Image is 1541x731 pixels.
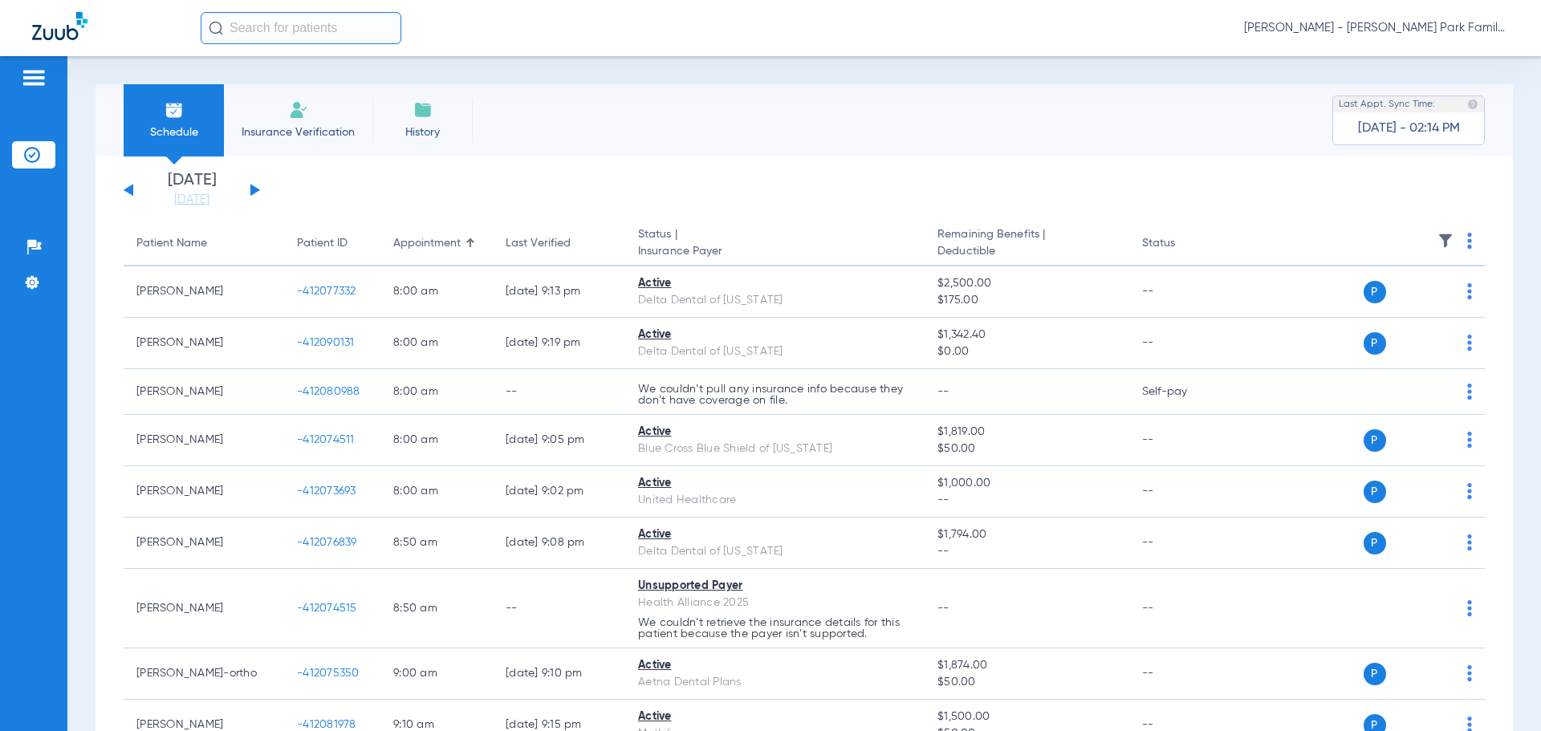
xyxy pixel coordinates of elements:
span: P [1364,332,1386,355]
img: hamburger-icon [21,68,47,87]
span: -- [937,492,1116,509]
img: Schedule [165,100,184,120]
span: -412076839 [297,537,357,548]
td: -- [1129,466,1238,518]
span: $1,000.00 [937,475,1116,492]
p: We couldn’t pull any insurance info because they don’t have coverage on file. [638,384,912,406]
span: -412073693 [297,485,356,497]
td: 9:00 AM [380,648,493,700]
img: group-dot-blue.svg [1467,384,1472,400]
img: History [413,100,433,120]
td: -- [493,569,625,648]
span: -412074511 [297,434,355,445]
div: Patient Name [136,235,271,252]
div: Active [638,275,912,292]
span: -412074515 [297,603,357,614]
div: Active [638,327,912,343]
th: Status [1129,221,1238,266]
div: Delta Dental of [US_STATE] [638,292,912,309]
img: Manual Insurance Verification [289,100,308,120]
span: -412081978 [297,719,356,730]
div: Blue Cross Blue Shield of [US_STATE] [638,441,912,457]
td: 8:00 AM [380,415,493,466]
span: History [384,124,461,140]
span: -- [937,603,949,614]
td: [DATE] 9:10 PM [493,648,625,700]
td: [PERSON_NAME]-ortho [124,648,284,700]
span: -412090131 [297,337,355,348]
td: [PERSON_NAME] [124,415,284,466]
td: -- [1129,318,1238,369]
span: P [1364,429,1386,452]
input: Search for patients [201,12,401,44]
span: $50.00 [937,674,1116,691]
img: group-dot-blue.svg [1467,534,1472,550]
td: [DATE] 9:19 PM [493,318,625,369]
span: $50.00 [937,441,1116,457]
span: $1,819.00 [937,424,1116,441]
div: Patient Name [136,235,207,252]
span: Deductible [937,243,1116,260]
div: United Healthcare [638,492,912,509]
div: Patient ID [297,235,368,252]
td: [PERSON_NAME] [124,466,284,518]
img: group-dot-blue.svg [1467,600,1472,616]
td: -- [493,369,625,415]
td: 8:50 AM [380,569,493,648]
td: -- [1129,266,1238,318]
div: Last Verified [506,235,571,252]
a: [DATE] [144,192,240,208]
td: [PERSON_NAME] [124,266,284,318]
div: Active [638,709,912,725]
span: -412080988 [297,386,360,397]
span: Schedule [136,124,212,140]
td: Self-pay [1129,369,1238,415]
span: P [1364,663,1386,685]
div: Active [638,475,912,492]
span: -412077332 [297,286,356,297]
td: -- [1129,648,1238,700]
img: group-dot-blue.svg [1467,233,1472,249]
div: Unsupported Payer [638,578,912,595]
span: $1,794.00 [937,526,1116,543]
div: Health Alliance 2025 [638,595,912,611]
span: $1,342.40 [937,327,1116,343]
img: last sync help info [1467,99,1478,110]
img: Zuub Logo [32,12,87,40]
td: [DATE] 9:13 PM [493,266,625,318]
span: P [1364,532,1386,554]
td: 8:50 AM [380,518,493,569]
td: 8:00 AM [380,369,493,415]
p: We couldn’t retrieve the insurance details for this patient because the payer isn’t supported. [638,617,912,640]
td: [PERSON_NAME] [124,518,284,569]
div: Delta Dental of [US_STATE] [638,343,912,360]
span: Insurance Payer [638,243,912,260]
td: [DATE] 9:05 PM [493,415,625,466]
td: -- [1129,518,1238,569]
span: $0.00 [937,343,1116,360]
td: [DATE] 9:08 PM [493,518,625,569]
td: [DATE] 9:02 PM [493,466,625,518]
th: Remaining Benefits | [925,221,1128,266]
td: -- [1129,569,1238,648]
div: Active [638,424,912,441]
img: Search Icon [209,21,223,35]
span: $1,500.00 [937,709,1116,725]
span: [PERSON_NAME] - [PERSON_NAME] Park Family Dentistry [1244,20,1509,36]
img: group-dot-blue.svg [1467,432,1472,448]
img: group-dot-blue.svg [1467,335,1472,351]
img: group-dot-blue.svg [1467,665,1472,681]
td: -- [1129,415,1238,466]
span: -- [937,386,949,397]
div: Aetna Dental Plans [638,674,912,691]
span: Insurance Verification [236,124,360,140]
td: [PERSON_NAME] [124,369,284,415]
td: 8:00 AM [380,466,493,518]
div: Last Verified [506,235,612,252]
td: [PERSON_NAME] [124,569,284,648]
span: $175.00 [937,292,1116,309]
div: Appointment [393,235,480,252]
span: Last Appt. Sync Time: [1339,96,1435,112]
span: $2,500.00 [937,275,1116,292]
span: P [1364,281,1386,303]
